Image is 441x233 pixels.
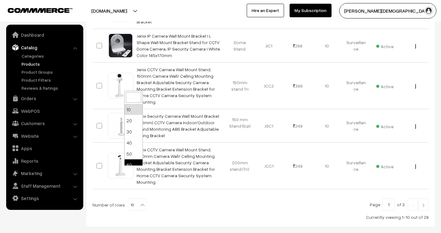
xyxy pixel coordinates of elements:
[128,198,146,211] span: 10
[370,202,380,207] span: Page
[341,29,370,63] td: Surveillance
[312,109,341,143] td: 10
[339,3,436,18] button: [PERSON_NAME][DEMOGRAPHIC_DATA]
[8,118,81,129] a: Customers
[341,143,370,189] td: Surveillance
[376,82,394,90] span: Active
[283,63,312,109] td: 399
[125,126,142,137] li: 30
[8,42,81,53] a: Catalog
[8,93,81,104] a: Orders
[247,4,284,17] a: Hire an Expert
[225,143,254,189] td: 200mm stand (Tri) ‎
[376,162,394,170] span: Active
[312,143,341,189] td: 10
[283,29,312,63] td: 266
[410,203,416,207] img: Left
[290,4,332,17] a: My Subscription
[341,63,370,109] td: Surveillance
[8,193,81,204] a: Settings
[376,122,394,130] span: Active
[128,199,146,211] span: 10
[8,155,81,166] a: Reports
[8,105,81,116] a: WebPOS
[254,63,283,109] td: JCC2
[125,137,142,148] li: 40
[415,165,416,169] img: Menu
[312,29,341,63] td: 10
[397,202,405,207] span: of 3
[254,29,283,63] td: JIC1
[20,77,81,83] a: Product Filters
[424,6,433,15] img: user
[125,148,142,159] li: 50
[415,84,416,88] img: Menu
[137,67,215,104] a: Jenix CCTV Camera Wall Mount Stand, 150mm Camera Wall/ Celling Mounting Bracket Adjustable Securi...
[93,202,125,208] span: Number of rows
[20,53,81,59] a: Categories
[283,143,312,189] td: 249
[225,29,254,63] td: Dome Stand ‎
[376,42,394,50] span: Active
[125,104,142,115] li: 10
[254,109,283,143] td: JSC1
[93,214,429,220] div: Currently viewing 1-10 out of 28
[415,125,416,129] img: Menu
[225,63,254,109] td: 150mm stand Tri
[8,6,62,14] a: COMMMERCE
[125,159,142,170] li: 60
[8,168,81,179] a: Marketing
[20,69,81,75] a: Product Groups
[283,109,312,143] td: 249
[421,203,426,207] img: Right
[137,147,215,185] a: Jenix CCTV Camera Wall Mount Stand, 200mm Camera Wall/ Celling Mounting Bracket Adjustable Securi...
[137,113,219,138] a: Jenix Security Camera Wall Mount Bracket (150mm) CCTV Camera Indoor/Outdoor Stand Monitoring ABS ...
[125,115,142,126] li: 20
[415,44,416,48] img: Menu
[254,143,283,189] td: JCC1
[8,29,81,40] a: Dashboard
[137,33,220,58] a: Jenix IP Camera Wall Mount Bracket I L Shape Wall Mount Bracket Stand for CCTV Dome Camera, IP Se...
[20,85,81,91] a: Reviews & Ratings
[8,143,81,154] a: Apps
[8,130,81,141] a: Website
[20,61,81,67] a: Products
[70,3,149,18] button: [DOMAIN_NAME]
[8,8,72,13] img: COMMMERCE
[341,109,370,143] td: Surveillance
[225,109,254,143] td: 150 mm Stand (Sqr) ‎
[8,180,81,191] a: Staff Management
[312,63,341,109] td: 10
